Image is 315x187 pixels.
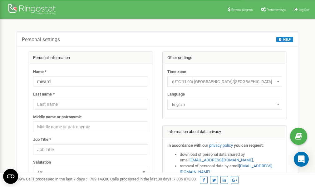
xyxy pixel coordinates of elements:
[167,69,186,75] label: Time zone
[22,37,60,42] h5: Personal settings
[33,144,148,155] input: Job Title
[33,137,51,143] label: Job Title *
[170,77,280,86] span: (UTC-11:00) Pacific/Midway
[231,8,253,12] span: Referral program
[173,177,196,181] u: 7 835 073,00
[33,76,148,87] input: Name
[234,143,264,148] strong: you can request:
[33,167,148,177] span: Mr.
[163,52,287,64] div: Other settings
[87,177,109,181] u: 1 739 149,00
[33,121,148,132] input: Middle name or patronymic
[180,152,282,163] li: download of personal data shared by email ,
[189,158,253,162] a: [EMAIL_ADDRESS][DOMAIN_NAME]
[163,126,287,138] div: Information about data privacy
[170,100,280,109] span: English
[35,168,146,177] span: Mr.
[33,114,82,120] label: Middle name or patronymic
[33,160,51,165] label: Salutation
[110,177,196,181] span: Calls processed in the last 30 days :
[267,8,286,12] span: Profile settings
[209,143,233,148] a: privacy policy
[28,52,153,64] div: Personal information
[26,177,109,181] span: Calls processed in the last 7 days :
[167,143,208,148] strong: In accordance with our
[167,91,185,97] label: Language
[33,99,148,110] input: Last name
[167,76,282,87] span: (UTC-11:00) Pacific/Midway
[276,37,293,42] button: HELP
[167,99,282,110] span: English
[33,91,55,97] label: Last name *
[33,69,47,75] label: Name *
[299,8,309,12] span: Log Out
[294,152,309,167] div: Open Intercom Messenger
[3,169,18,184] button: Open CMP widget
[180,163,282,175] li: removal of personal data by email ,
